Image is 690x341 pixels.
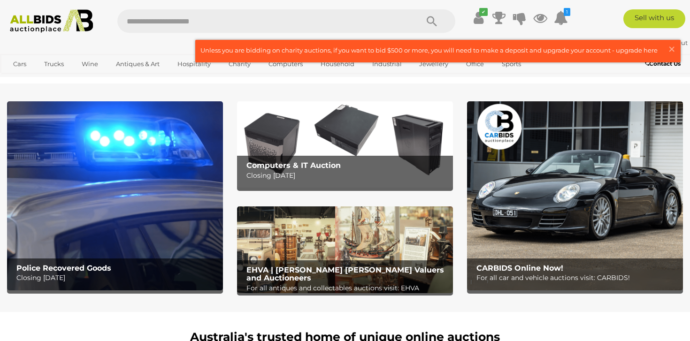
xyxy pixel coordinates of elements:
[222,56,257,72] a: Charity
[629,39,656,46] strong: pfly101
[246,282,449,294] p: For all antiques and collectables auctions visit: EHVA
[667,40,676,58] span: ×
[413,56,454,72] a: Jewellery
[479,8,488,16] i: ✔
[645,59,683,69] a: Contact Us
[408,9,455,33] button: Search
[7,56,32,72] a: Cars
[237,101,453,188] a: Computers & IT Auction Computers & IT Auction Closing [DATE]
[246,265,444,283] b: EHVA | [PERSON_NAME] [PERSON_NAME] Valuers and Auctioneers
[645,60,681,67] b: Contact Us
[246,161,341,170] b: Computers & IT Auction
[237,206,453,293] img: EHVA | Evans Hastings Valuers and Auctioneers
[16,272,219,284] p: Closing [DATE]
[246,170,449,182] p: Closing [DATE]
[467,101,683,290] a: CARBIDS Online Now! CARBIDS Online Now! For all car and vehicle auctions visit: CARBIDS!
[657,39,659,46] span: |
[366,56,408,72] a: Industrial
[7,101,223,290] a: Police Recovered Goods Police Recovered Goods Closing [DATE]
[314,56,360,72] a: Household
[7,101,223,290] img: Police Recovered Goods
[7,72,86,87] a: [GEOGRAPHIC_DATA]
[554,9,568,26] a: 1
[5,9,98,33] img: Allbids.com.au
[460,56,490,72] a: Office
[660,39,688,46] a: Sign Out
[467,101,683,290] img: CARBIDS Online Now!
[38,56,70,72] a: Trucks
[471,9,485,26] a: ✔
[237,101,453,188] img: Computers & IT Auction
[76,56,104,72] a: Wine
[564,8,570,16] i: 1
[110,56,166,72] a: Antiques & Art
[16,264,111,273] b: Police Recovered Goods
[262,56,309,72] a: Computers
[623,9,685,28] a: Sell with us
[629,39,657,46] a: pfly101
[476,272,679,284] p: For all car and vehicle auctions visit: CARBIDS!
[476,264,563,273] b: CARBIDS Online Now!
[237,206,453,293] a: EHVA | Evans Hastings Valuers and Auctioneers EHVA | [PERSON_NAME] [PERSON_NAME] Valuers and Auct...
[171,56,217,72] a: Hospitality
[496,56,527,72] a: Sports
